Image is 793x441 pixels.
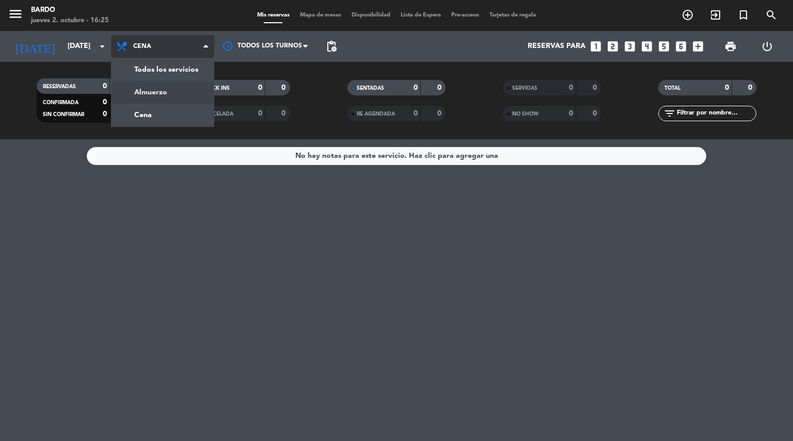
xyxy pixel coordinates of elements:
[748,84,754,91] strong: 0
[357,86,384,91] span: SENTADAS
[414,110,418,117] strong: 0
[593,84,599,91] strong: 0
[593,110,599,117] strong: 0
[8,6,23,25] button: menu
[676,108,756,119] input: Filtrar por nombre...
[681,9,694,21] i: add_circle_outline
[749,31,785,62] div: LOG OUT
[8,6,23,22] i: menu
[325,40,338,53] span: pending_actions
[112,58,214,81] a: Todos los servicios
[657,40,671,53] i: looks_5
[201,86,230,91] span: CHECK INS
[414,84,418,91] strong: 0
[528,42,585,51] span: Reservas para
[258,110,262,117] strong: 0
[765,9,778,21] i: search
[281,110,288,117] strong: 0
[31,5,109,15] div: Bardo
[589,40,602,53] i: looks_one
[691,40,705,53] i: add_box
[674,40,688,53] i: looks_6
[737,9,750,21] i: turned_in_not
[512,86,537,91] span: SERVIDAS
[664,86,680,91] span: TOTAL
[663,107,676,120] i: filter_list
[623,40,637,53] i: looks_3
[761,40,773,53] i: power_settings_new
[724,40,737,53] span: print
[133,43,151,50] span: Cena
[725,84,729,91] strong: 0
[295,150,498,162] div: No hay notas para este servicio. Haz clic para agregar una
[103,99,107,106] strong: 0
[43,100,78,105] span: CONFIRMADA
[43,112,84,117] span: SIN CONFIRMAR
[512,111,538,117] span: NO SHOW
[103,110,107,118] strong: 0
[569,110,573,117] strong: 0
[295,12,346,18] span: Mapa de mesas
[357,111,395,117] span: RE AGENDADA
[709,9,722,21] i: exit_to_app
[446,12,484,18] span: Pre-acceso
[281,84,288,91] strong: 0
[395,12,446,18] span: Lista de Espera
[258,84,262,91] strong: 0
[437,110,443,117] strong: 0
[112,104,214,126] a: Cena
[96,40,108,53] i: arrow_drop_down
[103,83,107,90] strong: 0
[640,40,654,53] i: looks_4
[8,35,62,58] i: [DATE]
[346,12,395,18] span: Disponibilidad
[201,111,233,117] span: CANCELADA
[484,12,542,18] span: Tarjetas de regalo
[43,84,76,89] span: RESERVADAS
[112,81,214,104] a: Almuerzo
[606,40,620,53] i: looks_two
[437,84,443,91] strong: 0
[569,84,573,91] strong: 0
[252,12,295,18] span: Mis reservas
[31,15,109,26] div: jueves 2. octubre - 16:25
